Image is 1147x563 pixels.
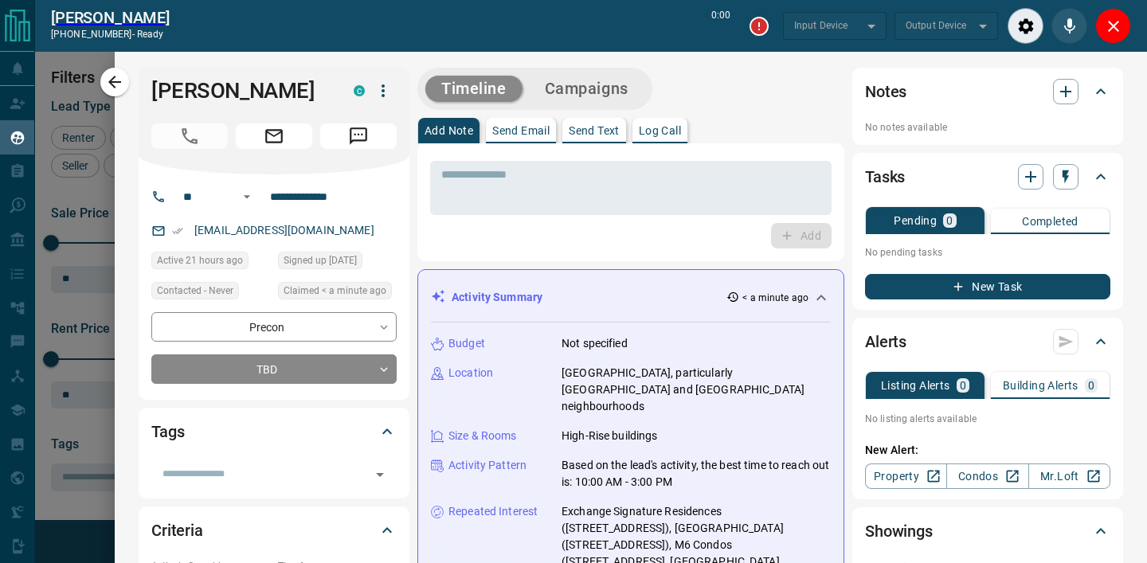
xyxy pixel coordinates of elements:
h2: Criteria [151,518,203,543]
p: Budget [448,335,485,352]
a: Property [865,463,947,489]
div: Precon [151,312,397,342]
button: Open [237,187,256,206]
p: [GEOGRAPHIC_DATA], particularly [GEOGRAPHIC_DATA] and [GEOGRAPHIC_DATA] neighbourhoods [562,365,831,415]
div: Activity Summary< a minute ago [431,283,831,312]
span: Message [320,123,397,149]
p: Activity Summary [452,289,542,306]
a: Mr.Loft [1028,463,1110,489]
p: No notes available [865,120,1110,135]
svg: Email Verified [172,225,183,237]
p: Based on the lead's activity, the best time to reach out is: 10:00 AM - 3:00 PM [562,457,831,491]
span: ready [137,29,164,40]
p: < a minute ago [742,291,808,305]
div: Wed Aug 13 2025 [278,252,397,274]
div: Showings [865,512,1110,550]
button: Timeline [425,76,523,102]
p: New Alert: [865,442,1110,459]
p: 0:00 [711,8,730,44]
span: Email [236,123,312,149]
div: Fri Aug 15 2025 [278,282,397,304]
div: Criteria [151,511,397,549]
div: TBD [151,354,397,384]
h2: Notes [865,79,906,104]
p: 0 [946,215,953,226]
span: Active 21 hours ago [157,252,243,268]
div: Notes [865,72,1110,111]
p: Add Note [425,125,473,136]
div: Mute [1051,8,1087,44]
p: Location [448,365,493,381]
p: Listing Alerts [881,380,950,391]
p: 0 [960,380,966,391]
p: Pending [894,215,937,226]
p: No pending tasks [865,240,1110,264]
span: Contacted - Never [157,283,233,299]
p: Activity Pattern [448,457,527,474]
a: Condos [946,463,1028,489]
p: Building Alerts [1003,380,1078,391]
div: Close [1095,8,1131,44]
button: Campaigns [529,76,644,102]
p: High-Rise buildings [562,428,658,444]
p: Not specified [562,335,628,352]
h2: Alerts [865,329,906,354]
p: 0 [1088,380,1094,391]
p: [PHONE_NUMBER] - [51,27,170,41]
p: Log Call [639,125,681,136]
div: condos.ca [354,85,365,96]
p: No listing alerts available [865,412,1110,426]
div: Tasks [865,158,1110,196]
h2: Tags [151,419,184,444]
p: Repeated Interest [448,503,538,520]
button: New Task [865,274,1110,299]
h2: Showings [865,518,933,544]
div: Audio Settings [1008,8,1043,44]
p: Completed [1022,216,1078,227]
div: Alerts [865,323,1110,361]
p: Send Text [569,125,620,136]
button: Open [369,463,391,486]
span: Call [151,123,228,149]
a: [EMAIL_ADDRESS][DOMAIN_NAME] [194,224,374,237]
span: Signed up [DATE] [284,252,357,268]
span: Claimed < a minute ago [284,283,386,299]
h2: Tasks [865,164,905,190]
div: Tags [151,412,397,451]
p: Size & Rooms [448,428,517,444]
h1: [PERSON_NAME] [151,78,330,104]
p: Send Email [492,125,550,136]
h2: [PERSON_NAME] [51,8,170,27]
div: Thu Aug 14 2025 [151,252,270,274]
